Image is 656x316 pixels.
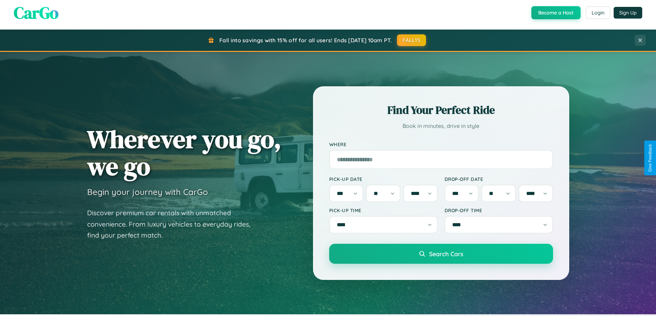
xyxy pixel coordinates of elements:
div: Give Feedback [648,144,653,172]
button: Sign Up [614,7,642,19]
label: Drop-off Time [445,207,553,213]
h2: Find Your Perfect Ride [329,102,553,118]
label: Pick-up Date [329,176,438,182]
button: FALL15 [397,34,426,46]
button: Become a Host [531,6,581,19]
p: Discover premium car rentals with unmatched convenience. From luxury vehicles to everyday rides, ... [87,207,259,241]
button: Login [586,7,610,19]
button: Search Cars [329,244,553,264]
label: Pick-up Time [329,207,438,213]
label: Drop-off Date [445,176,553,182]
label: Where [329,141,553,147]
p: Book in minutes, drive in style [329,121,553,131]
span: Search Cars [429,250,463,258]
span: CarGo [14,1,59,24]
span: Fall into savings with 15% off for all users! Ends [DATE] 10am PT. [219,37,392,44]
h1: Wherever you go, we go [87,126,281,180]
h3: Begin your journey with CarGo [87,187,208,197]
